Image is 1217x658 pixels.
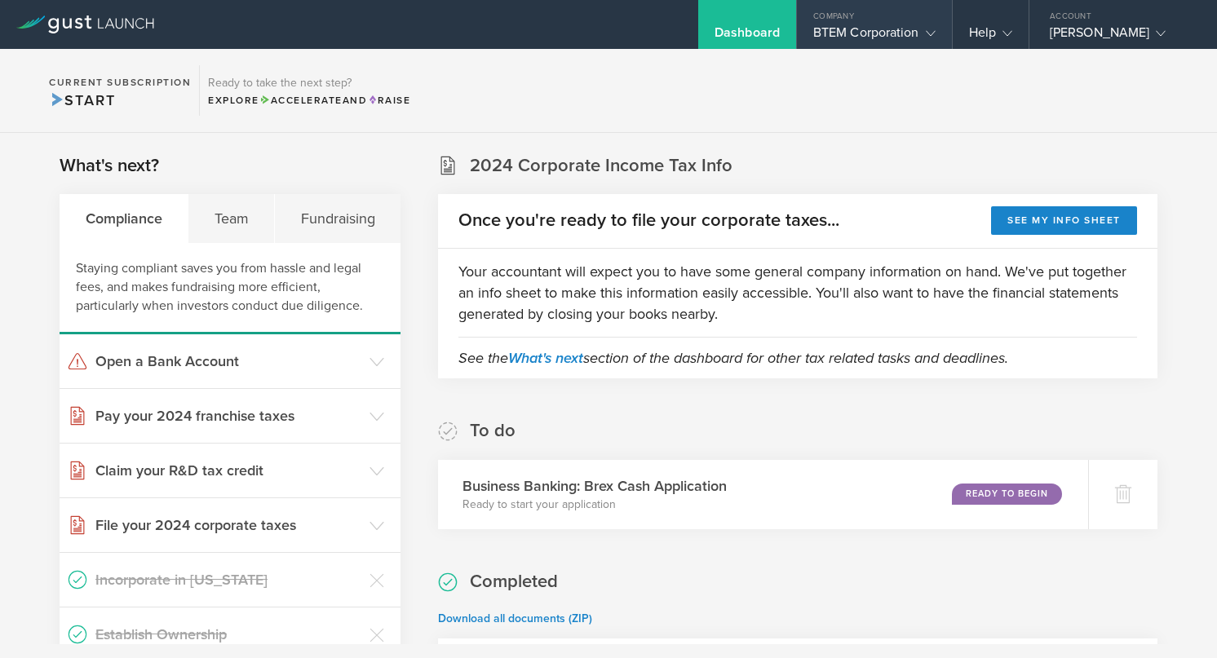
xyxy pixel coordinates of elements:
[259,95,343,106] span: Accelerate
[60,154,159,178] h2: What's next?
[438,612,592,625] a: Download all documents (ZIP)
[95,351,361,372] h3: Open a Bank Account
[813,24,936,49] div: BTEM Corporation
[208,77,410,89] h3: Ready to take the next step?
[470,154,732,178] h2: 2024 Corporate Income Tax Info
[49,91,115,109] span: Start
[275,194,401,243] div: Fundraising
[991,206,1137,235] button: See my info sheet
[188,194,275,243] div: Team
[208,93,410,108] div: Explore
[470,570,558,594] h2: Completed
[95,514,361,536] h3: File your 2024 corporate taxes
[259,95,368,106] span: and
[60,243,401,334] div: Staying compliant saves you from hassle and legal fees, and makes fundraising more efficient, par...
[952,484,1062,505] div: Ready to Begin
[95,460,361,481] h3: Claim your R&D tax credit
[458,209,839,232] h2: Once you're ready to file your corporate taxes...
[438,460,1088,529] div: Business Banking: Brex Cash ApplicationReady to start your applicationReady to Begin
[462,475,727,497] h3: Business Banking: Brex Cash Application
[367,95,410,106] span: Raise
[95,624,361,645] h3: Establish Ownership
[199,65,418,116] div: Ready to take the next step?ExploreAccelerateandRaise
[462,497,727,513] p: Ready to start your application
[95,569,361,590] h3: Incorporate in [US_STATE]
[95,405,361,426] h3: Pay your 2024 franchise taxes
[969,24,1012,49] div: Help
[49,77,191,87] h2: Current Subscription
[470,419,516,443] h2: To do
[715,24,780,49] div: Dashboard
[508,349,583,367] a: What's next
[458,349,1008,367] em: See the section of the dashboard for other tax related tasks and deadlines.
[458,261,1137,325] p: Your accountant will expect you to have some general company information on hand. We've put toget...
[1050,24,1188,49] div: [PERSON_NAME]
[1135,580,1217,658] iframe: Chat Widget
[60,194,188,243] div: Compliance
